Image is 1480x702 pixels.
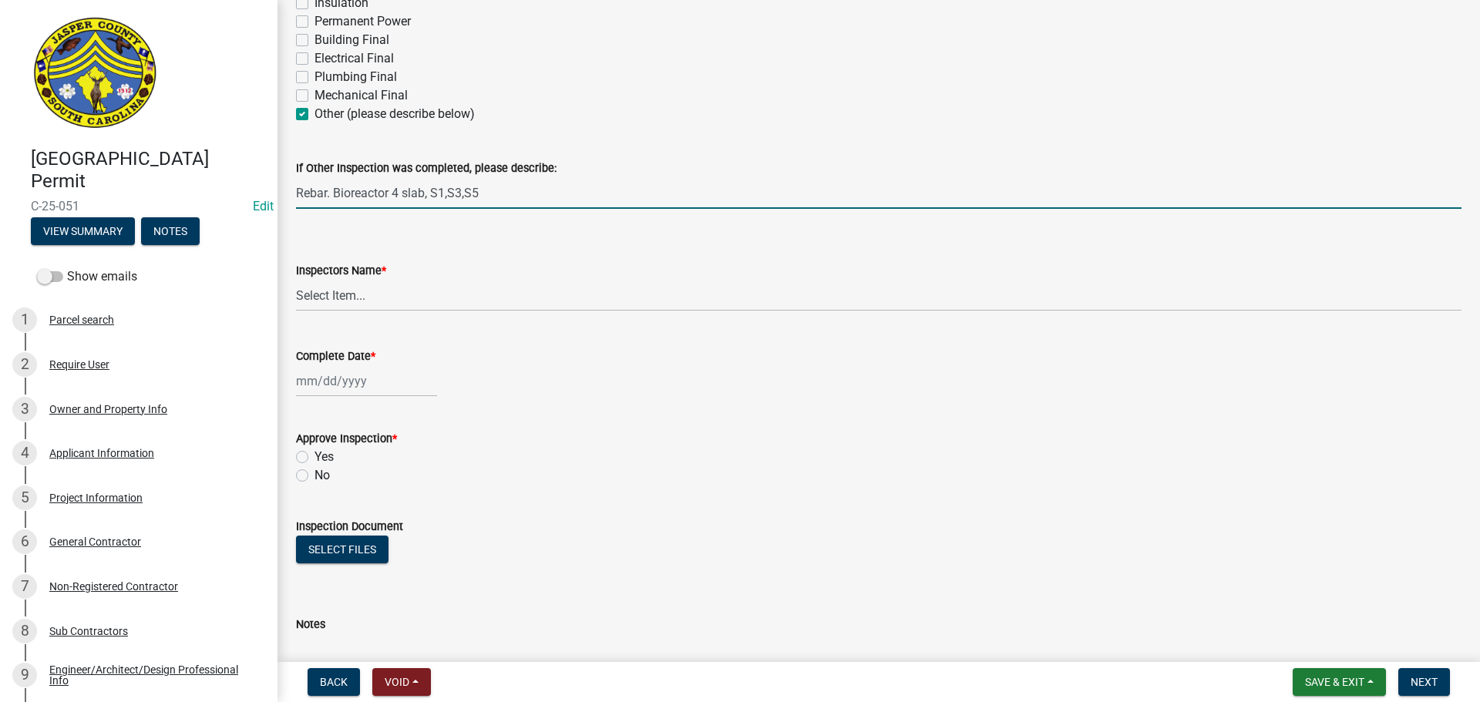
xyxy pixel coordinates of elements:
[12,352,37,377] div: 2
[12,529,37,554] div: 6
[253,199,274,213] wm-modal-confirm: Edit Application Number
[141,217,200,245] button: Notes
[1398,668,1450,696] button: Next
[12,441,37,465] div: 4
[12,574,37,599] div: 7
[49,536,141,547] div: General Contractor
[12,397,37,422] div: 3
[49,314,114,325] div: Parcel search
[253,199,274,213] a: Edit
[12,307,37,332] div: 1
[296,351,375,362] label: Complete Date
[314,12,411,31] label: Permanent Power
[385,676,409,688] span: Void
[12,485,37,510] div: 5
[296,434,397,445] label: Approve Inspection
[296,266,386,277] label: Inspectors Name
[12,619,37,643] div: 8
[37,267,137,286] label: Show emails
[314,105,475,123] label: Other (please describe below)
[308,668,360,696] button: Back
[296,522,403,532] label: Inspection Document
[1411,676,1438,688] span: Next
[1293,668,1386,696] button: Save & Exit
[296,163,557,174] label: If Other Inspection was completed, please describe:
[49,626,128,637] div: Sub Contractors
[314,466,330,485] label: No
[49,359,109,370] div: Require User
[314,31,389,49] label: Building Final
[314,68,397,86] label: Plumbing Final
[320,676,348,688] span: Back
[12,663,37,687] div: 9
[31,226,135,238] wm-modal-confirm: Summary
[296,620,325,630] label: Notes
[49,664,253,686] div: Engineer/Architect/Design Professional Info
[314,49,394,68] label: Electrical Final
[49,404,167,415] div: Owner and Property Info
[31,16,160,132] img: Jasper County, South Carolina
[49,448,154,458] div: Applicant Information
[296,365,437,397] input: mm/dd/yyyy
[141,226,200,238] wm-modal-confirm: Notes
[31,148,265,193] h4: [GEOGRAPHIC_DATA] Permit
[31,199,247,213] span: C-25-051
[49,492,143,503] div: Project Information
[1305,676,1364,688] span: Save & Exit
[372,668,431,696] button: Void
[314,448,334,466] label: Yes
[49,581,178,592] div: Non-Registered Contractor
[314,86,408,105] label: Mechanical Final
[31,217,135,245] button: View Summary
[296,536,388,563] button: Select files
